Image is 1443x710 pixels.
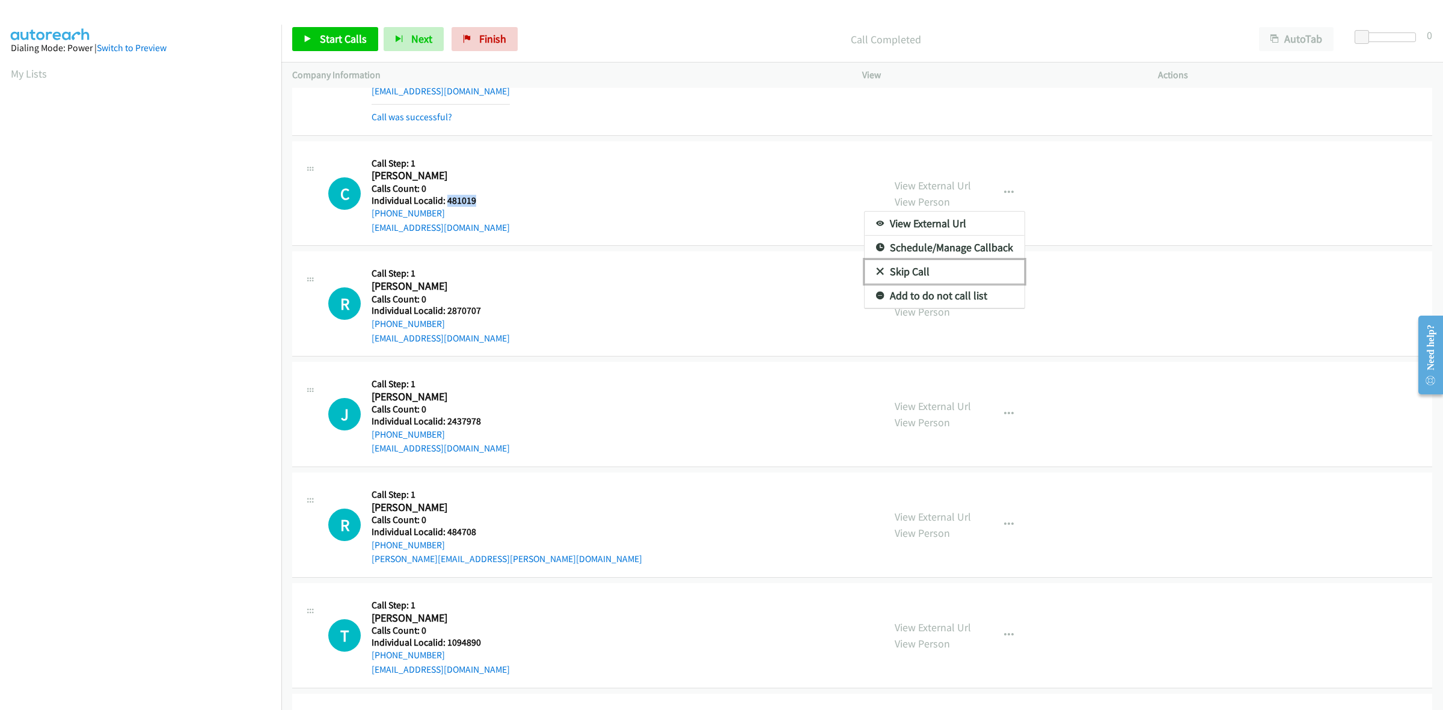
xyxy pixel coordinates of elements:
[11,41,271,55] div: Dialing Mode: Power |
[328,398,361,430] h1: J
[97,42,167,54] a: Switch to Preview
[865,236,1025,260] a: Schedule/Manage Callback
[1408,307,1443,403] iframe: Resource Center
[328,619,361,652] div: The call is yet to be attempted
[328,509,361,541] h1: R
[865,284,1025,308] a: Add to do not call list
[865,260,1025,284] a: Skip Call
[328,619,361,652] h1: T
[865,212,1025,236] a: View External Url
[11,93,281,664] iframe: Dialpad
[11,67,47,81] a: My Lists
[328,398,361,430] div: The call is yet to be attempted
[328,287,361,320] h1: R
[328,509,361,541] div: The call is yet to be attempted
